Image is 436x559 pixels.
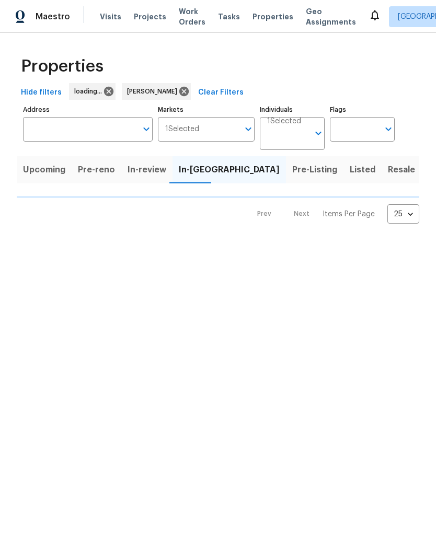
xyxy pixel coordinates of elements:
[100,11,121,22] span: Visits
[139,122,154,136] button: Open
[292,162,337,177] span: Pre-Listing
[311,126,326,141] button: Open
[134,11,166,22] span: Projects
[350,162,375,177] span: Listed
[260,107,325,113] label: Individuals
[165,125,199,134] span: 1 Selected
[306,6,356,27] span: Geo Assignments
[128,162,166,177] span: In-review
[218,13,240,20] span: Tasks
[21,61,104,72] span: Properties
[69,83,116,100] div: loading...
[267,117,301,126] span: 1 Selected
[198,86,244,99] span: Clear Filters
[23,107,153,113] label: Address
[78,162,115,177] span: Pre-reno
[247,204,419,224] nav: Pagination Navigation
[179,162,280,177] span: In-[GEOGRAPHIC_DATA]
[21,86,62,99] span: Hide filters
[388,162,415,177] span: Resale
[36,11,70,22] span: Maestro
[17,83,66,102] button: Hide filters
[387,201,419,228] div: 25
[194,83,248,102] button: Clear Filters
[381,122,396,136] button: Open
[74,86,106,97] span: loading...
[122,83,191,100] div: [PERSON_NAME]
[253,11,293,22] span: Properties
[23,162,65,177] span: Upcoming
[330,107,395,113] label: Flags
[241,122,256,136] button: Open
[323,209,375,219] p: Items Per Page
[179,6,205,27] span: Work Orders
[127,86,181,97] span: [PERSON_NAME]
[158,107,255,113] label: Markets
